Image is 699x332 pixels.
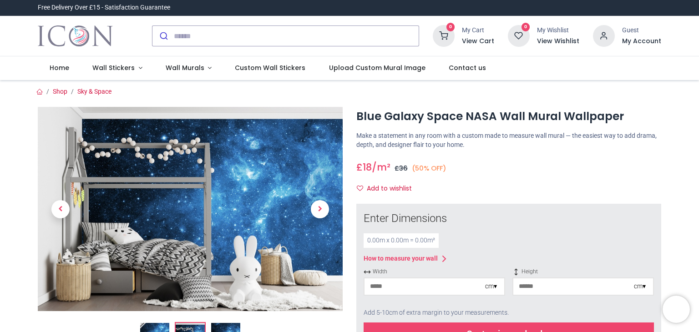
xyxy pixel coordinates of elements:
[356,131,661,149] p: Make a statement in any room with a custom made to measure wall mural — the easiest way to add dr...
[485,282,497,291] div: cm ▾
[622,37,661,46] a: My Account
[357,185,363,191] i: Add to wishlist
[462,26,494,35] div: My Cart
[38,3,170,12] div: Free Delivery Over £15 - Satisfaction Guarantee
[470,3,661,12] iframe: Customer reviews powered by Trustpilot
[364,254,438,263] div: How to measure your wall
[364,268,505,276] span: Width
[356,161,372,174] span: £
[395,164,408,173] span: £
[77,88,111,95] a: Sky & Space
[364,303,654,323] div: Add 5-10cm of extra margin to your measurements.
[634,282,646,291] div: cm ▾
[311,200,329,218] span: Next
[154,56,223,80] a: Wall Murals
[462,37,494,46] a: View Cart
[235,63,305,72] span: Custom Wall Stickers
[166,63,204,72] span: Wall Murals
[81,56,154,80] a: Wall Stickers
[92,63,135,72] span: Wall Stickers
[522,23,530,31] sup: 0
[38,137,83,280] a: Previous
[433,32,455,39] a: 0
[38,23,113,49] a: Logo of Icon Wall Stickers
[364,233,439,248] div: 0.00 m x 0.00 m = 0.00 m²
[363,161,372,174] span: 18
[53,88,67,95] a: Shop
[537,26,579,35] div: My Wishlist
[50,63,69,72] span: Home
[51,200,70,218] span: Previous
[622,26,661,35] div: Guest
[446,23,455,31] sup: 0
[364,211,654,226] div: Enter Dimensions
[38,107,343,311] img: WS-47592-02
[508,32,530,39] a: 0
[297,137,343,280] a: Next
[412,164,446,173] small: (50% OFF)
[449,63,486,72] span: Contact us
[329,63,425,72] span: Upload Custom Mural Image
[537,37,579,46] a: View Wishlist
[663,296,690,323] iframe: Brevo live chat
[356,109,661,124] h1: Blue Galaxy Space NASA Wall Mural Wallpaper
[399,164,408,173] span: 36
[152,26,174,46] button: Submit
[372,161,390,174] span: /m²
[38,23,113,49] img: Icon Wall Stickers
[512,268,654,276] span: Height
[356,181,420,196] button: Add to wishlistAdd to wishlist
